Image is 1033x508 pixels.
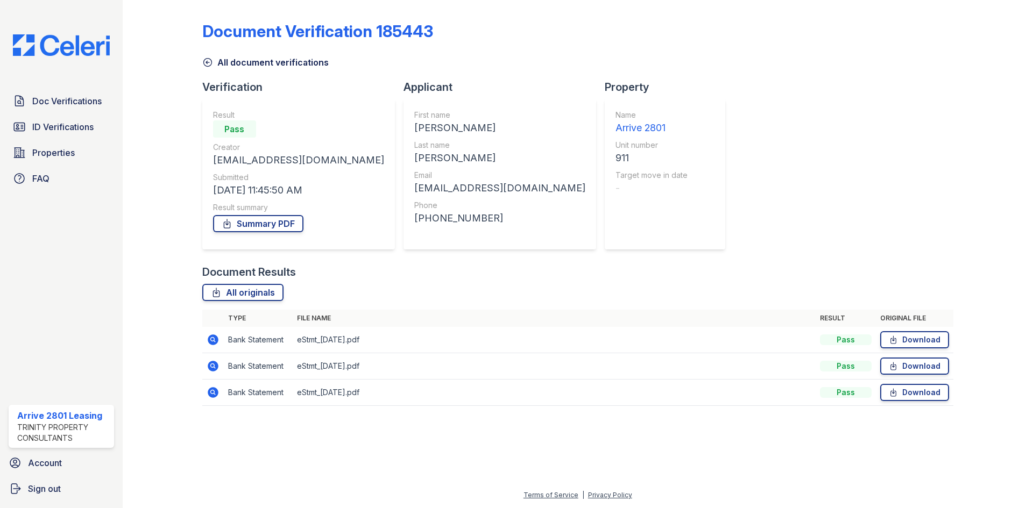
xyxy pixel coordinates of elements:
[293,310,816,327] th: File name
[32,120,94,133] span: ID Verifications
[213,202,384,213] div: Result summary
[9,142,114,163] a: Properties
[9,168,114,189] a: FAQ
[202,284,284,301] a: All originals
[202,264,296,280] div: Document Results
[213,120,256,138] div: Pass
[414,211,585,226] div: [PHONE_NUMBER]
[213,142,384,153] div: Creator
[615,140,688,151] div: Unit number
[588,491,632,499] a: Privacy Policy
[224,310,293,327] th: Type
[17,409,110,422] div: Arrive 2801 Leasing
[4,478,118,499] a: Sign out
[32,95,102,108] span: Doc Verifications
[202,56,329,69] a: All document verifications
[213,183,384,198] div: [DATE] 11:45:50 AM
[293,380,816,406] td: eStmt_[DATE].pdf
[32,172,49,185] span: FAQ
[4,34,118,56] img: CE_Logo_Blue-a8612792a0a2168367f1c8372b55b34899dd931a85d93a1a3d3e32e68fde9ad4.png
[414,110,585,120] div: First name
[213,153,384,168] div: [EMAIL_ADDRESS][DOMAIN_NAME]
[820,361,872,371] div: Pass
[615,120,688,135] div: Arrive 2801
[615,181,688,196] div: -
[615,151,688,166] div: 911
[615,170,688,181] div: Target move in date
[224,327,293,353] td: Bank Statement
[605,80,734,95] div: Property
[9,116,114,138] a: ID Verifications
[880,331,949,348] a: Download
[213,110,384,120] div: Result
[9,90,114,112] a: Doc Verifications
[202,22,433,41] div: Document Verification 185443
[224,353,293,380] td: Bank Statement
[523,491,578,499] a: Terms of Service
[880,384,949,401] a: Download
[4,452,118,474] a: Account
[582,491,584,499] div: |
[414,140,585,151] div: Last name
[880,357,949,375] a: Download
[876,310,953,327] th: Original file
[414,181,585,196] div: [EMAIL_ADDRESS][DOMAIN_NAME]
[414,151,585,166] div: [PERSON_NAME]
[615,110,688,135] a: Name Arrive 2801
[615,110,688,120] div: Name
[820,334,872,345] div: Pass
[293,353,816,380] td: eStmt_[DATE].pdf
[414,170,585,181] div: Email
[17,422,110,443] div: Trinity Property Consultants
[28,482,61,495] span: Sign out
[414,120,585,135] div: [PERSON_NAME]
[820,387,872,398] div: Pass
[213,215,303,232] a: Summary PDF
[293,327,816,353] td: eStmt_[DATE].pdf
[816,310,876,327] th: Result
[202,80,404,95] div: Verification
[224,380,293,406] td: Bank Statement
[28,456,62,469] span: Account
[213,172,384,183] div: Submitted
[404,80,605,95] div: Applicant
[32,146,75,159] span: Properties
[414,200,585,211] div: Phone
